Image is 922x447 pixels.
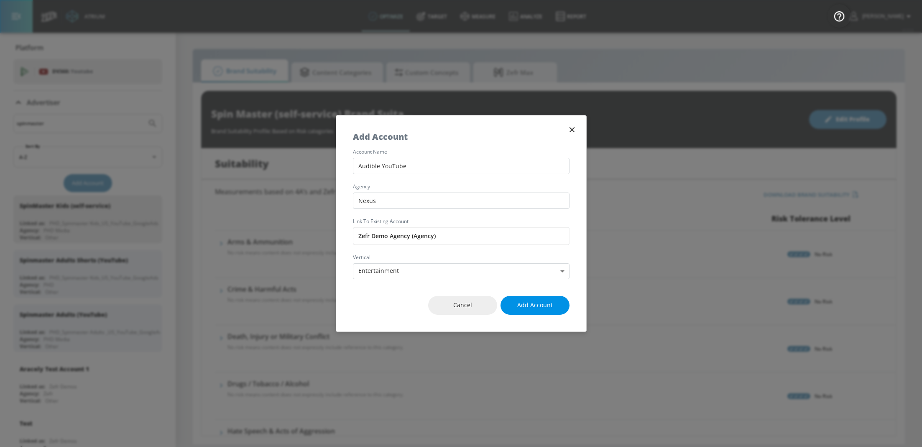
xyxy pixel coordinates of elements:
[353,219,570,224] label: Link to Existing Account
[501,296,570,315] button: Add Account
[517,300,553,311] span: Add Account
[353,158,570,174] input: Enter account name
[353,255,570,260] label: vertical
[353,149,570,154] label: account name
[353,263,570,280] div: Entertainment
[353,193,570,209] input: Enter agency name
[428,296,497,315] button: Cancel
[353,132,408,141] h5: Add Account
[828,4,851,28] button: Open Resource Center
[353,227,570,245] input: Enter account name
[353,184,570,189] label: agency
[445,300,480,311] span: Cancel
